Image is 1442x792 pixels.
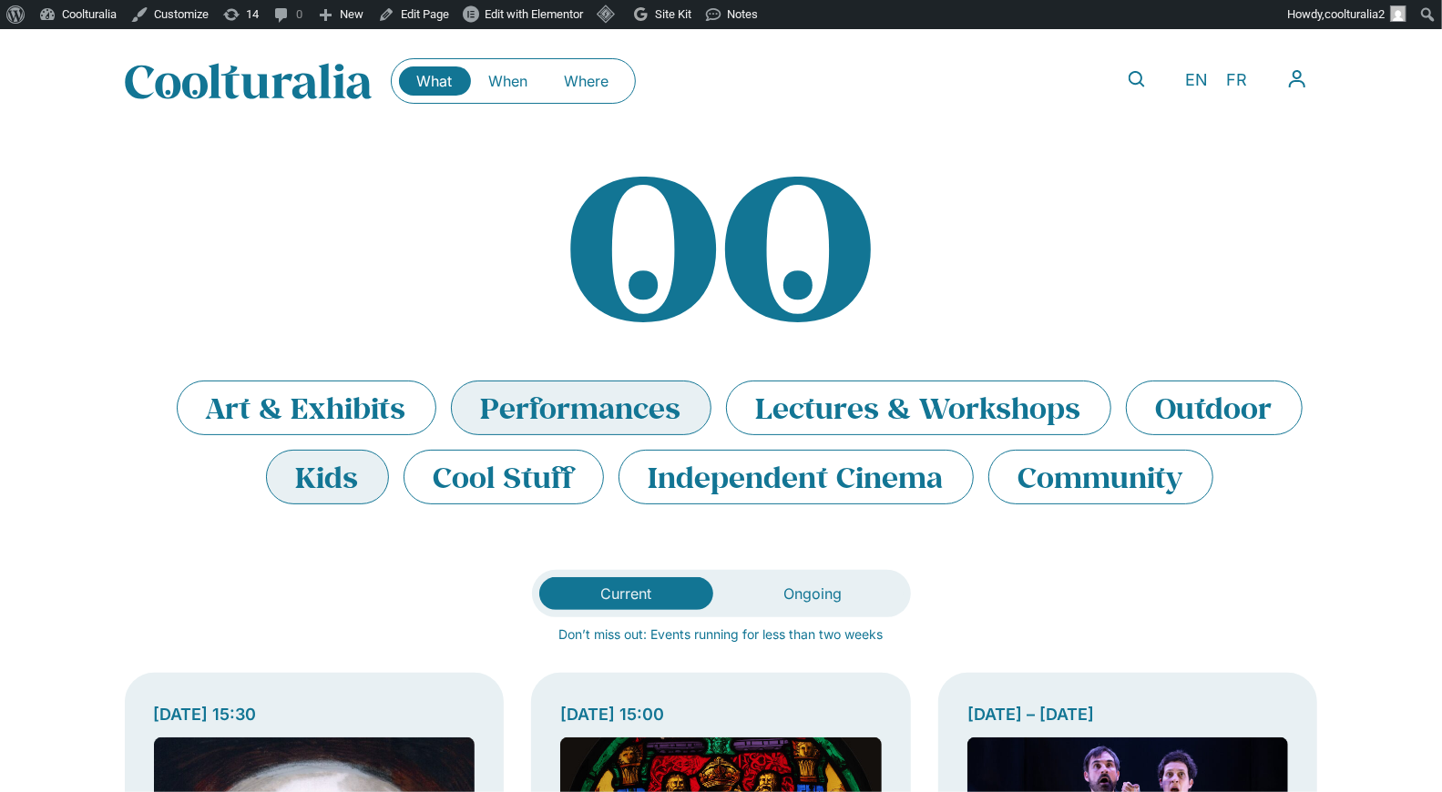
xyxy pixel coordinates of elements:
div: [DATE] 15:00 [560,702,882,726]
span: EN [1185,71,1208,90]
span: FR [1226,71,1247,90]
span: Site Kit [655,7,691,21]
span: Ongoing [784,584,843,603]
a: FR [1217,67,1256,94]
li: Independent Cinema [619,450,974,504]
div: [DATE] – [DATE] [967,702,1289,726]
a: When [471,66,547,96]
li: Lectures & Workshops [726,381,1111,435]
span: coolturalia2 [1324,7,1385,21]
p: Don’t miss out: Events running for less than two weeks [125,624,1318,644]
button: Menu Toggle [1276,58,1318,100]
li: Art & Exhibits [177,381,436,435]
li: Cool Stuff [404,450,604,504]
a: EN [1176,67,1217,94]
li: Community [988,450,1213,504]
li: Performances [451,381,711,435]
li: Outdoor [1126,381,1303,435]
span: Current [601,584,652,603]
a: What [399,66,471,96]
nav: Menu [399,66,628,96]
li: Kids [266,450,389,504]
nav: Menu [1276,58,1318,100]
div: [DATE] 15:30 [154,702,476,726]
span: Edit with Elementor [485,7,583,21]
a: Where [547,66,628,96]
